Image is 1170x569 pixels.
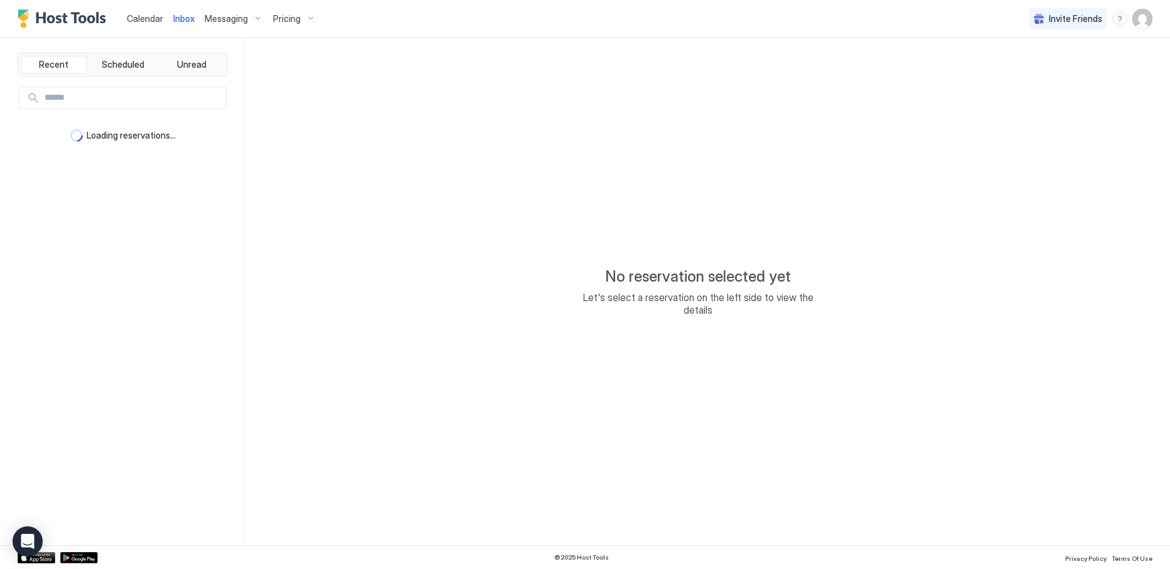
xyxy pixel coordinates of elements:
[1112,555,1152,562] span: Terms Of Use
[40,87,226,109] input: Input Field
[70,129,83,142] div: loading
[177,59,207,70] span: Unread
[90,56,156,73] button: Scheduled
[39,59,68,70] span: Recent
[102,59,144,70] span: Scheduled
[21,56,87,73] button: Recent
[18,9,112,28] a: Host Tools Logo
[1112,11,1127,26] div: menu
[205,13,248,24] span: Messaging
[173,13,195,24] span: Inbox
[554,553,609,561] span: © 2025 Host Tools
[87,130,176,141] span: Loading reservations...
[1065,555,1107,562] span: Privacy Policy
[13,526,43,556] div: Open Intercom Messenger
[1049,13,1102,24] span: Invite Friends
[60,552,98,563] a: Google Play Store
[1065,551,1107,564] a: Privacy Policy
[127,12,163,25] a: Calendar
[1112,551,1152,564] a: Terms Of Use
[572,291,824,316] span: Let's select a reservation on the left side to view the details
[273,13,301,24] span: Pricing
[605,267,791,286] span: No reservation selected yet
[173,12,195,25] a: Inbox
[18,552,55,563] a: App Store
[158,56,225,73] button: Unread
[127,13,163,24] span: Calendar
[18,53,228,77] div: tab-group
[1132,9,1152,29] div: User profile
